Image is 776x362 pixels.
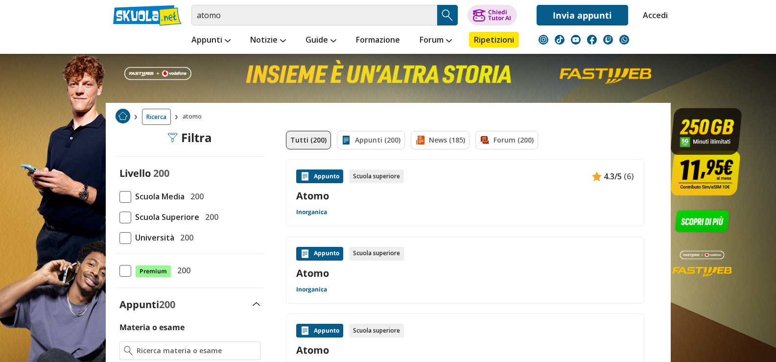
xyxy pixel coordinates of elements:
[131,211,199,223] span: Scuola Superiore
[619,35,629,45] img: WhatsApp
[296,266,634,280] a: Atomo
[604,170,622,183] span: 4.3/5
[173,264,190,277] span: 200
[189,32,233,49] a: Appunti
[201,211,218,223] span: 200
[353,32,402,49] a: Formazione
[119,298,175,311] label: Appunti
[296,286,327,293] a: Inorganica
[341,135,351,145] img: Appunti filtro contenuto
[183,109,206,125] span: atomo
[417,32,454,49] a: Forum
[624,170,634,183] span: (6)
[603,35,613,45] img: twitch
[253,302,260,306] img: Apri e chiudi sezione
[440,8,455,23] img: Cerca appunti, riassunti o versioni
[592,171,602,181] img: Appunti contenuto
[137,346,256,356] input: Ricerca materia o esame
[643,5,663,25] a: Accedi
[300,249,310,259] img: Appunti contenuto
[153,167,169,180] span: 200
[159,298,175,311] span: 200
[349,169,404,183] div: Scuola superiore
[337,131,405,149] a: Appunti (200)
[480,135,490,145] img: Forum filtro contenuto
[119,322,185,333] label: Materia o esame
[124,346,133,356] img: Ricerca materia o esame
[437,5,458,25] button: Search Button
[187,190,204,203] span: 200
[537,5,628,25] a: Invia appunti
[468,5,517,25] button: ChiediTutor AI
[300,171,310,181] img: Appunti contenuto
[296,169,343,183] div: Appunto
[296,247,343,261] div: Appunto
[415,135,425,145] img: News filtro contenuto
[296,189,634,202] a: Atomo
[469,32,519,48] a: Ripetizioni
[116,109,130,123] img: Home
[296,324,343,338] div: Appunto
[167,131,212,145] div: Filtra
[176,231,193,244] span: 200
[131,190,185,203] span: Scuola Media
[142,109,171,125] a: Ricerca
[296,343,634,357] a: Atomo
[475,131,538,149] a: Forum (200)
[119,167,151,180] label: Livello
[135,265,171,278] span: Premium
[587,35,597,45] img: facebook
[131,231,174,244] span: Università
[571,35,581,45] img: youtube
[300,326,310,336] img: Appunti contenuto
[167,133,177,143] img: Filtra filtri mobile
[488,9,511,21] div: Chiedi Tutor AI
[539,35,548,45] img: instagram
[191,5,437,25] input: Cerca appunti, riassunti o versioni
[116,109,130,125] a: Home
[555,35,564,45] img: tiktok
[296,208,327,216] a: Inorganica
[303,32,339,49] a: Guide
[411,131,470,149] a: News (185)
[248,32,288,49] a: Notizie
[349,247,404,261] div: Scuola superiore
[349,324,404,338] div: Scuola superiore
[286,131,331,149] a: Tutti (200)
